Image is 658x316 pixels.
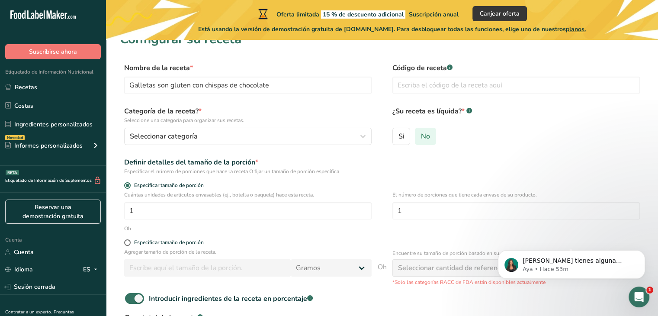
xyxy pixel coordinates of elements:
a: Contratar a un experto. [5,309,52,315]
font: Especificar tamaño de porción [134,182,204,189]
font: No [421,132,430,141]
font: Especificar tamaño de porción [134,239,204,246]
font: Seleccionar categoría [130,132,198,141]
iframe: Mensaje de notificaciones del intercomunicador [485,232,658,293]
font: Especificar el número de porciones que hace la receta O fijar un tamaño de porción específica [124,168,339,175]
font: Etiquetado de Información de Suplementos [5,177,92,184]
font: Costas [14,102,33,110]
font: Cuántas unidades de artículos envasables (ej., botella o paquete) hace esta receta. [124,191,314,198]
font: Oferta limitada [276,10,319,19]
font: Código de receta [392,63,447,73]
font: Agregar tamaño de porción de la receta. [124,248,216,255]
font: El número de porciones que tiene cada envase de su producto. [392,191,537,198]
font: Está usando la versión de demostración gratuita de [DOMAIN_NAME]. Para desbloquear todas las func... [198,25,566,33]
font: Canjear oferta [480,10,520,18]
font: 1 [648,287,652,293]
font: ES [83,265,90,274]
font: Novedad [7,135,23,140]
font: Idioma [14,265,33,274]
font: Si [398,132,404,141]
font: Encuentre su tamaño de porción basado en su categoría RACC de la receta. [392,250,566,257]
font: Informes personalizados [14,142,83,150]
font: Reservar una demostración gratuita [22,203,83,220]
font: ¿Su receta es líquida? [392,106,462,116]
a: Reservar una demostración gratuita [5,200,101,224]
font: Etiquetado de Información Nutricional [5,68,93,75]
input: Escriba el código de la receta aquí [392,77,640,94]
button: Seleccionar categoría [124,128,372,145]
font: *Solo las categorías RACC de FDA están disponibles actualmente [392,279,546,286]
font: 15 % de descuento adicional [323,10,404,19]
font: Cuenta [5,236,22,243]
font: Categoría de la receta? [124,106,199,116]
button: Suscribirse ahora [5,44,101,59]
font: Recetas [15,83,37,91]
font: Nombre de la receta [124,63,190,73]
font: Cuenta [14,248,34,256]
font: Suscripción anual [409,10,459,19]
iframe: Chat en vivo de Intercom [629,287,649,307]
button: Canjear oferta [472,6,527,21]
font: BETA [7,170,17,175]
font: Suscribirse ahora [29,48,77,56]
font: Oh [378,262,387,272]
font: Sesión cerrada [14,283,55,291]
font: Seleccione una categoría para organizar sus recetas. [124,117,244,124]
font: Ingredientes personalizados [14,120,93,129]
font: planos. [566,25,586,33]
font: Definir detalles del tamaño de la porción [124,158,255,167]
font: Seleccionar cantidad de referencia FDA [398,263,522,273]
input: Escribe aquí el tamaño de la porción. [124,259,291,277]
font: Oh [124,225,131,232]
input: Escriba el nombre de su receta aquí [124,77,372,94]
font: Introducir ingredientes de la receta en porcentaje [149,294,307,303]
